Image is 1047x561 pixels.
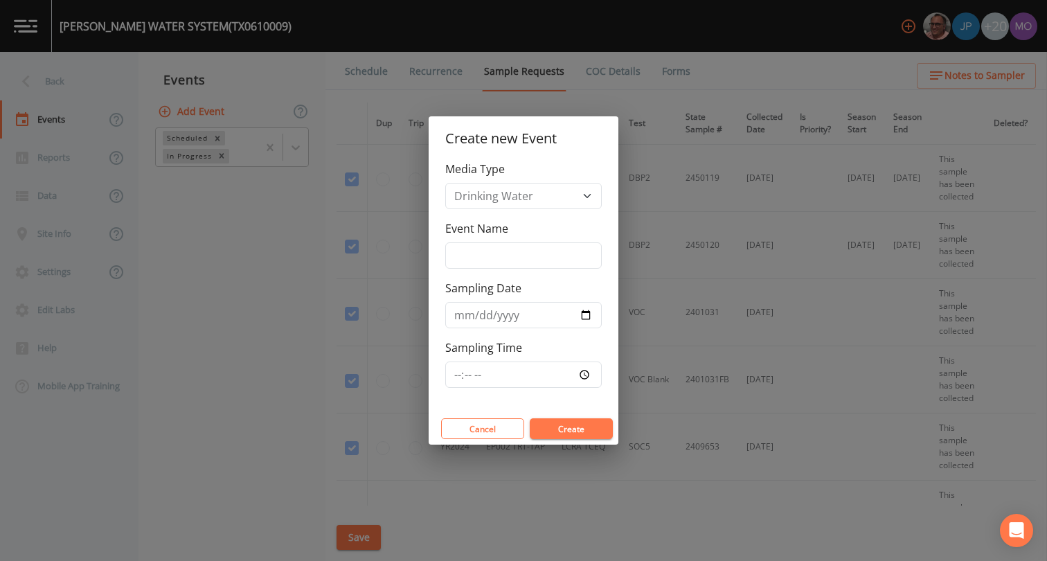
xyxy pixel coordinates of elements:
label: Media Type [445,161,505,177]
button: Cancel [441,418,524,439]
div: Open Intercom Messenger [1000,514,1033,547]
label: Sampling Date [445,280,521,296]
label: Event Name [445,220,508,237]
h2: Create new Event [429,116,618,161]
label: Sampling Time [445,339,522,356]
button: Create [530,418,613,439]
